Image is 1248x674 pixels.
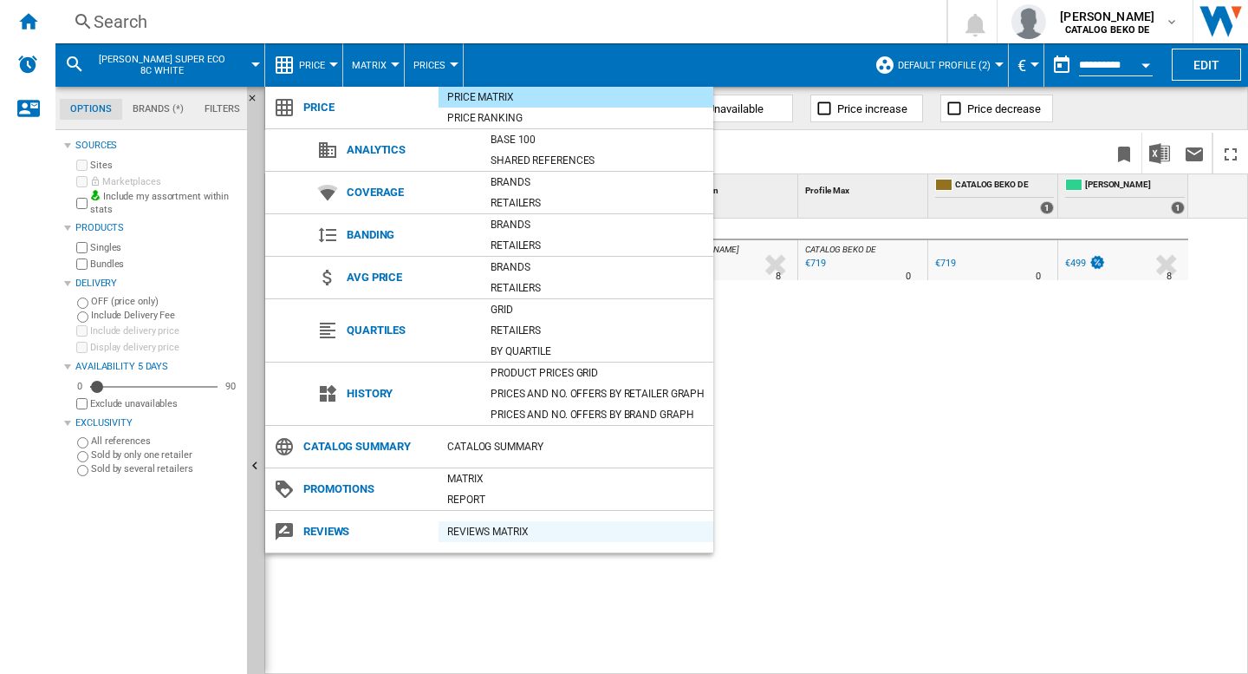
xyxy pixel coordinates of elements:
div: Catalog Summary [439,438,713,455]
div: Base 100 [482,131,713,148]
div: Prices and No. offers by retailer graph [482,385,713,402]
div: Grid [482,301,713,318]
span: Avg price [338,265,482,290]
div: Retailers [482,237,713,254]
div: Price Matrix [439,88,713,106]
div: Product prices grid [482,364,713,382]
span: Quartiles [338,318,482,343]
div: Price Ranking [439,109,713,127]
span: Banding [338,223,482,247]
div: Brands [482,258,713,276]
div: By quartile [482,343,713,360]
span: Catalog Summary [295,435,439,459]
div: Matrix [439,470,713,488]
div: REVIEWS Matrix [439,523,713,540]
div: Brands [482,173,713,191]
div: Shared references [482,152,713,169]
span: Promotions [295,477,439,501]
span: Analytics [338,138,482,162]
div: Brands [482,216,713,233]
span: History [338,382,482,406]
div: Retailers [482,322,713,339]
div: Prices and No. offers by brand graph [482,406,713,423]
span: Reviews [295,520,439,544]
div: Retailers [482,194,713,212]
div: Report [439,491,713,508]
span: Price [295,95,439,120]
div: Retailers [482,279,713,297]
span: Coverage [338,180,482,205]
